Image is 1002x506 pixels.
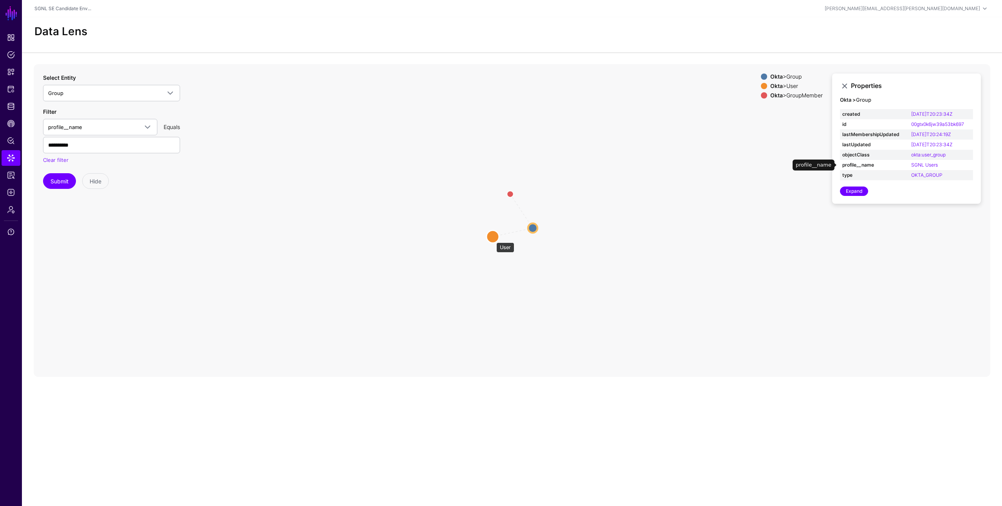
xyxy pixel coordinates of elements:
[160,123,183,131] div: Equals
[496,242,514,253] div: User
[48,124,82,130] span: profile__name
[770,73,783,80] strong: Okta
[911,142,952,147] a: [DATE]T20:23:34Z
[7,34,15,41] span: Dashboard
[840,97,973,103] h4: Group
[911,131,951,137] a: [DATE]T20:24:19Z
[911,121,964,127] a: 00gtx0k6jw39a53bk697
[2,30,20,45] a: Dashboard
[43,173,76,189] button: Submit
[2,133,20,149] a: Policy Lens
[34,25,87,38] h2: Data Lens
[825,5,980,12] div: [PERSON_NAME][EMAIL_ADDRESS][PERSON_NAME][DOMAIN_NAME]
[840,187,868,196] a: Expand
[7,85,15,93] span: Protected Systems
[842,161,901,169] strong: profile__name
[840,97,856,103] strong: Okta >
[769,83,824,89] div: > User
[2,202,20,217] a: Admin
[842,172,901,179] strong: type
[2,150,20,166] a: Data Lens
[842,151,901,158] strong: objectClass
[82,173,109,189] button: Hide
[2,99,20,114] a: Identity Data Fabric
[911,162,938,168] a: SGNL Users
[770,92,783,99] strong: Okta
[911,111,952,117] a: [DATE]T20:23:34Z
[2,47,20,63] a: Policies
[43,108,56,116] label: Filter
[2,185,20,200] a: Logs
[7,137,15,145] span: Policy Lens
[5,5,18,22] a: SGNL
[769,92,824,99] div: > GroupMember
[7,206,15,214] span: Admin
[7,51,15,59] span: Policies
[2,167,20,183] a: Access Reporting
[7,68,15,76] span: Snippets
[7,228,15,236] span: Support
[911,172,943,178] a: OKTA_GROUP
[43,74,76,82] label: Select Entity
[770,83,783,89] strong: Okta
[7,171,15,179] span: Access Reporting
[2,64,20,80] a: Snippets
[842,141,901,148] strong: lastUpdated
[769,74,824,80] div: > Group
[2,116,20,131] a: CAEP Hub
[911,152,946,158] a: okta:user_group
[842,111,901,118] strong: created
[48,90,63,96] span: Group
[7,102,15,110] span: Identity Data Fabric
[34,5,91,11] a: SGNL SE Candidate Env...
[43,157,68,163] a: Clear filter
[7,188,15,196] span: Logs
[842,121,901,128] strong: id
[851,82,973,90] h3: Properties
[7,120,15,127] span: CAEP Hub
[2,81,20,97] a: Protected Systems
[842,131,901,138] strong: lastMembershipUpdated
[793,160,834,170] div: profile__name
[7,154,15,162] span: Data Lens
